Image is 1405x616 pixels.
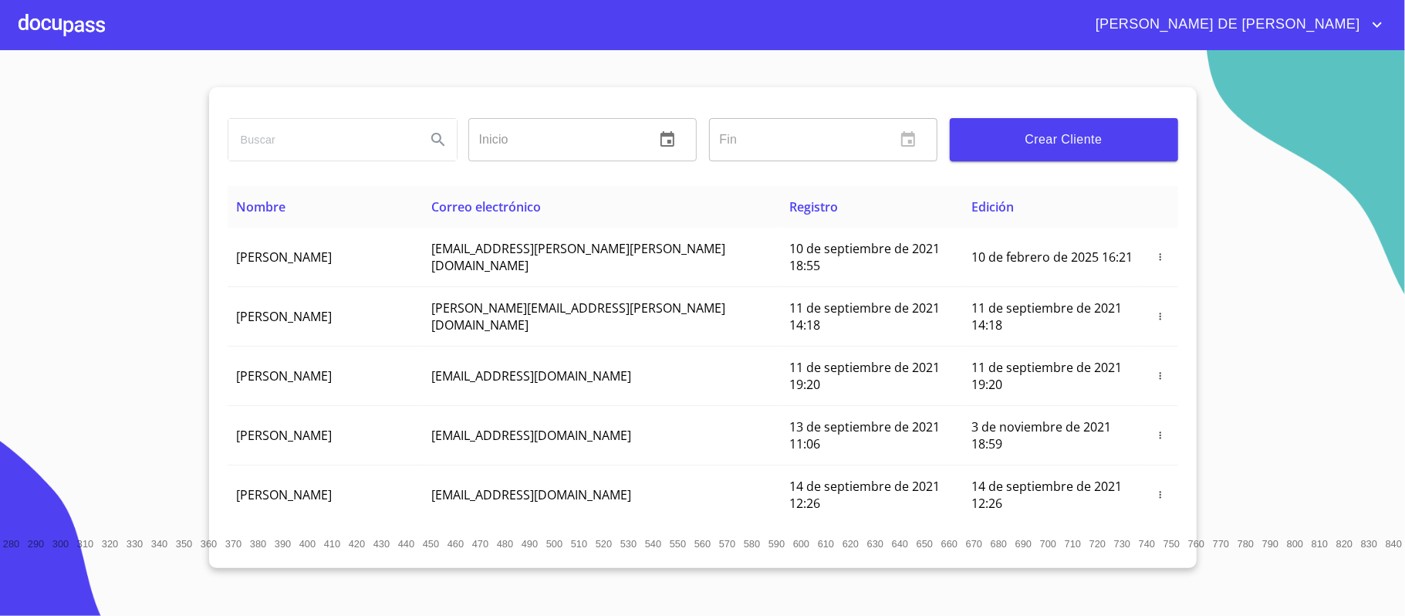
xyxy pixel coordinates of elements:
[1312,538,1328,550] span: 810
[77,538,93,550] span: 310
[789,359,940,393] span: 11 de septiembre de 2021 19:20
[468,531,493,556] button: 470
[431,427,631,444] span: [EMAIL_ADDRESS][DOMAIN_NAME]
[1258,531,1283,556] button: 790
[299,538,316,550] span: 400
[691,531,715,556] button: 560
[1213,538,1229,550] span: 770
[1065,538,1081,550] span: 710
[715,531,740,556] button: 570
[1283,531,1308,556] button: 800
[843,538,859,550] span: 620
[719,538,735,550] span: 570
[571,538,587,550] span: 510
[271,531,296,556] button: 390
[522,538,538,550] span: 490
[431,240,725,274] span: [EMAIL_ADDRESS][PERSON_NAME][PERSON_NAME][DOMAIN_NAME]
[839,531,863,556] button: 620
[1135,531,1160,556] button: 740
[971,249,1133,266] span: 10 de febrero de 2025 16:21
[744,538,760,550] span: 580
[1188,538,1204,550] span: 760
[740,531,765,556] button: 580
[176,538,192,550] span: 350
[1012,531,1036,556] button: 690
[1089,538,1106,550] span: 720
[987,531,1012,556] button: 680
[789,531,814,556] button: 600
[892,538,908,550] span: 640
[147,531,172,556] button: 340
[768,538,785,550] span: 590
[237,367,333,384] span: [PERSON_NAME]
[237,198,286,215] span: Nombre
[197,531,221,556] button: 360
[793,538,809,550] span: 600
[493,531,518,556] button: 480
[941,538,957,550] span: 660
[225,538,241,550] span: 370
[28,538,44,550] span: 290
[1357,531,1382,556] button: 830
[237,249,333,266] span: [PERSON_NAME]
[645,538,661,550] span: 540
[1287,538,1303,550] span: 800
[1386,538,1402,550] span: 840
[818,538,834,550] span: 610
[345,531,370,556] button: 420
[201,538,217,550] span: 360
[370,531,394,556] button: 430
[1139,538,1155,550] span: 740
[127,538,143,550] span: 330
[320,531,345,556] button: 410
[789,418,940,452] span: 13 de septiembre de 2021 11:06
[431,300,725,333] span: [PERSON_NAME][EMAIL_ADDRESS][PERSON_NAME][DOMAIN_NAME]
[1238,538,1254,550] span: 780
[237,486,333,503] span: [PERSON_NAME]
[789,300,940,333] span: 11 de septiembre de 2021 14:18
[102,538,118,550] span: 320
[962,129,1166,151] span: Crear Cliente
[98,531,123,556] button: 320
[765,531,789,556] button: 590
[1164,538,1180,550] span: 750
[917,538,933,550] span: 650
[542,531,567,556] button: 500
[616,531,641,556] button: 530
[1036,531,1061,556] button: 700
[394,531,419,556] button: 440
[228,119,414,161] input: search
[596,538,612,550] span: 520
[1160,531,1184,556] button: 750
[950,118,1178,161] button: Crear Cliente
[123,531,147,556] button: 330
[324,538,340,550] span: 410
[789,478,940,512] span: 14 de septiembre de 2021 12:26
[237,427,333,444] span: [PERSON_NAME]
[1114,538,1130,550] span: 730
[1184,531,1209,556] button: 760
[497,538,513,550] span: 480
[1332,531,1357,556] button: 820
[1015,538,1032,550] span: 690
[49,531,73,556] button: 300
[1084,12,1386,37] button: account of current user
[1040,538,1056,550] span: 700
[592,531,616,556] button: 520
[420,121,457,158] button: Search
[52,538,69,550] span: 300
[423,538,439,550] span: 450
[991,538,1007,550] span: 680
[971,418,1111,452] span: 3 de noviembre de 2021 18:59
[246,531,271,556] button: 380
[431,198,541,215] span: Correo electrónico
[814,531,839,556] button: 610
[971,478,1122,512] span: 14 de septiembre de 2021 12:26
[237,308,333,325] span: [PERSON_NAME]
[518,531,542,556] button: 490
[1084,12,1368,37] span: [PERSON_NAME] DE [PERSON_NAME]
[1262,538,1278,550] span: 790
[789,240,940,274] span: 10 de septiembre de 2021 18:55
[962,531,987,556] button: 670
[221,531,246,556] button: 370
